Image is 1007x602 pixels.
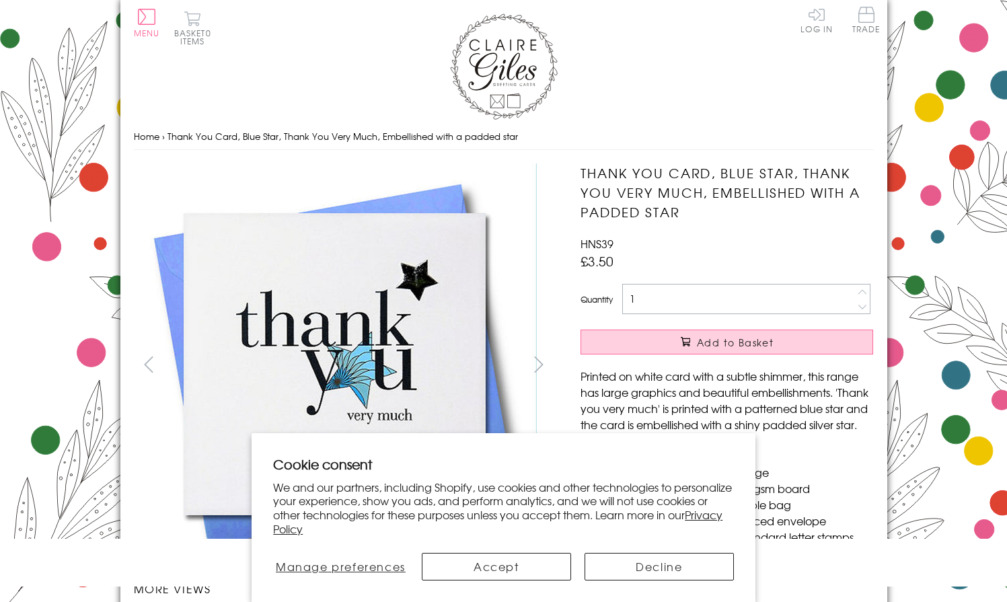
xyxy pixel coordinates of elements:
span: 0 items [180,27,211,47]
a: Home [134,130,159,143]
span: Manage preferences [276,558,406,574]
button: Accept [422,553,571,580]
button: Decline [585,553,734,580]
span: Menu [134,27,160,39]
label: Quantity [581,293,613,305]
span: Trade [852,7,881,33]
span: Thank You Card, Blue Star, Thank You Very Much, Embellished with a padded star [167,130,518,143]
img: Thank You Card, Blue Star, Thank You Very Much, Embellished with a padded star [133,163,537,566]
a: Privacy Policy [273,506,722,537]
button: Menu [134,9,160,37]
span: HNS39 [581,235,613,252]
a: Trade [852,7,881,36]
img: Thank You Card, Blue Star, Thank You Very Much, Embellished with a padded star [554,163,957,567]
p: Printed on white card with a subtle shimmer, this range has large graphics and beautiful embellis... [581,368,873,432]
button: Manage preferences [273,553,408,580]
button: prev [134,349,164,379]
a: Log In [800,7,833,33]
h2: Cookie consent [273,455,734,474]
p: We and our partners, including Shopify, use cookies and other technologies to personalize your ex... [273,480,734,536]
button: Add to Basket [581,330,873,354]
button: next [523,349,554,379]
h3: More views [134,580,554,597]
button: Basket0 items [174,11,211,45]
span: Add to Basket [697,336,774,349]
img: Claire Giles Greetings Cards [450,13,558,120]
h1: Thank You Card, Blue Star, Thank You Very Much, Embellished with a padded star [581,163,873,221]
span: › [162,130,165,143]
span: £3.50 [581,252,613,270]
nav: breadcrumbs [134,123,874,151]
